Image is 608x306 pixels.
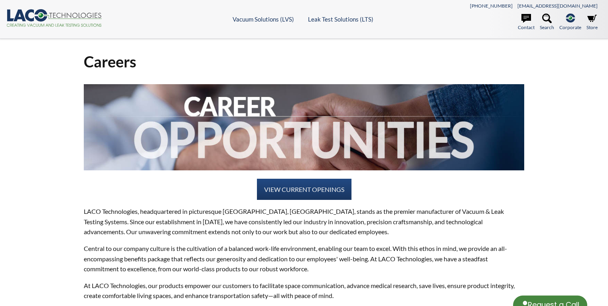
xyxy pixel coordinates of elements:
[84,280,524,301] p: At LACO Technologies, our products empower our customers to facilitate space communication, advan...
[470,3,513,9] a: [PHONE_NUMBER]
[540,14,554,31] a: Search
[586,14,598,31] a: Store
[257,179,351,200] a: VIEW CURRENT OPENINGS
[517,3,598,9] a: [EMAIL_ADDRESS][DOMAIN_NAME]
[233,16,294,23] a: Vacuum Solutions (LVS)
[308,16,373,23] a: Leak Test Solutions (LTS)
[84,206,524,237] p: LACO Technologies, headquartered in picturesque [GEOGRAPHIC_DATA], [GEOGRAPHIC_DATA], stands as t...
[84,243,524,274] p: Central to our company culture is the cultivation of a balanced work-life environment, enabling o...
[559,24,581,31] span: Corporate
[518,14,535,31] a: Contact
[84,52,524,71] h1: Careers
[84,84,524,170] img: 2024-Career-Opportunities.jpg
